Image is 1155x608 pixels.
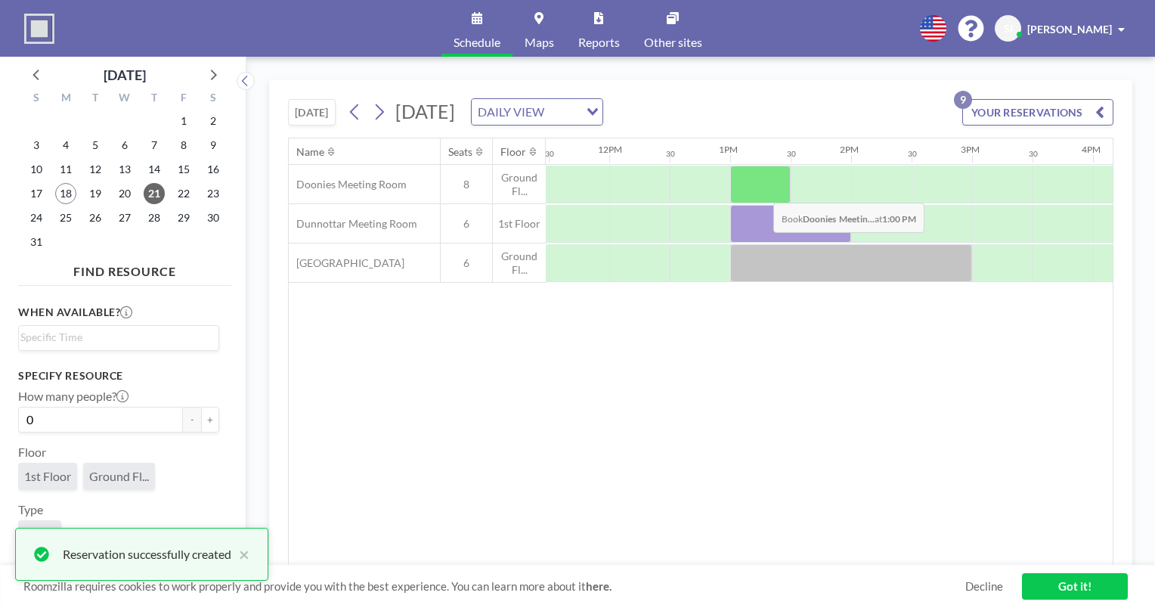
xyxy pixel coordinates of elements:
span: Thursday, August 7, 2025 [144,135,165,156]
div: [DATE] [104,64,146,85]
span: Thursday, August 14, 2025 [144,159,165,180]
span: Doonies Meeting Room [289,178,407,191]
span: Room [24,526,55,541]
span: Monday, August 18, 2025 [55,183,76,204]
div: 30 [787,149,796,159]
div: Floor [500,145,526,159]
span: Ground Fl... [493,171,546,197]
span: [GEOGRAPHIC_DATA] [289,256,404,270]
span: Thursday, August 28, 2025 [144,207,165,228]
button: [DATE] [288,99,336,126]
span: 8 [441,178,492,191]
span: Sunday, August 10, 2025 [26,159,47,180]
label: How many people? [18,389,129,404]
span: Roomzilla requires cookies to work properly and provide you with the best experience. You can lea... [23,579,965,594]
span: Friday, August 1, 2025 [173,110,194,132]
div: Reservation successfully created [63,545,231,563]
span: Friday, August 29, 2025 [173,207,194,228]
span: Wednesday, August 20, 2025 [114,183,135,204]
div: Search for option [472,99,602,125]
span: Maps [525,36,554,48]
a: Decline [965,579,1003,594]
div: T [81,89,110,109]
span: Reports [578,36,620,48]
span: Monday, August 11, 2025 [55,159,76,180]
span: Saturday, August 23, 2025 [203,183,224,204]
div: M [51,89,81,109]
div: 30 [1029,149,1038,159]
button: + [201,407,219,433]
b: Doonies Meetin... [803,213,875,225]
span: Monday, August 25, 2025 [55,207,76,228]
div: Name [296,145,324,159]
span: Tuesday, August 19, 2025 [85,183,106,204]
span: Thursday, August 21, 2025 [144,183,165,204]
span: 1st Floor [493,217,546,231]
div: S [198,89,228,109]
h3: Specify resource [18,369,219,383]
span: Tuesday, August 12, 2025 [85,159,106,180]
span: SI [1004,22,1013,36]
span: Other sites [644,36,702,48]
span: Ground Fl... [493,250,546,276]
button: - [183,407,201,433]
div: 2PM [840,144,859,155]
span: Dunnottar Meeting Room [289,217,417,231]
div: Seats [448,145,472,159]
button: close [231,545,249,563]
div: 30 [666,149,675,159]
span: Saturday, August 30, 2025 [203,207,224,228]
span: Sunday, August 17, 2025 [26,183,47,204]
input: Search for option [20,329,210,346]
label: Floor [18,445,46,460]
button: YOUR RESERVATIONS9 [962,99,1113,126]
span: Sunday, August 24, 2025 [26,207,47,228]
span: DAILY VIEW [475,102,547,122]
div: 4PM [1082,144,1101,155]
div: F [169,89,198,109]
h4: FIND RESOURCE [18,258,231,279]
p: 9 [954,91,972,109]
div: 3PM [961,144,980,155]
span: Sunday, August 31, 2025 [26,231,47,253]
span: Sunday, August 3, 2025 [26,135,47,156]
span: 6 [441,217,492,231]
span: 1st Floor [24,469,71,484]
a: here. [586,579,612,593]
div: S [22,89,51,109]
div: 12PM [598,144,622,155]
span: Schedule [454,36,500,48]
span: 6 [441,256,492,270]
a: Got it! [1022,573,1128,600]
span: Wednesday, August 6, 2025 [114,135,135,156]
div: 30 [908,149,917,159]
span: Book at [773,203,924,233]
span: Monday, August 4, 2025 [55,135,76,156]
div: 30 [545,149,554,159]
b: 1:00 PM [882,213,916,225]
div: T [139,89,169,109]
span: Ground Fl... [89,469,149,484]
span: [PERSON_NAME] [1027,23,1112,36]
span: [DATE] [395,100,455,123]
span: Tuesday, August 26, 2025 [85,207,106,228]
span: Saturday, August 16, 2025 [203,159,224,180]
div: 1PM [719,144,738,155]
span: Wednesday, August 13, 2025 [114,159,135,180]
span: Friday, August 15, 2025 [173,159,194,180]
span: Wednesday, August 27, 2025 [114,207,135,228]
span: Tuesday, August 5, 2025 [85,135,106,156]
input: Search for option [549,102,577,122]
span: Friday, August 22, 2025 [173,183,194,204]
div: Search for option [19,326,218,349]
label: Type [18,502,43,517]
span: Saturday, August 2, 2025 [203,110,224,132]
img: organization-logo [24,14,54,44]
div: W [110,89,140,109]
span: Friday, August 8, 2025 [173,135,194,156]
span: Saturday, August 9, 2025 [203,135,224,156]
